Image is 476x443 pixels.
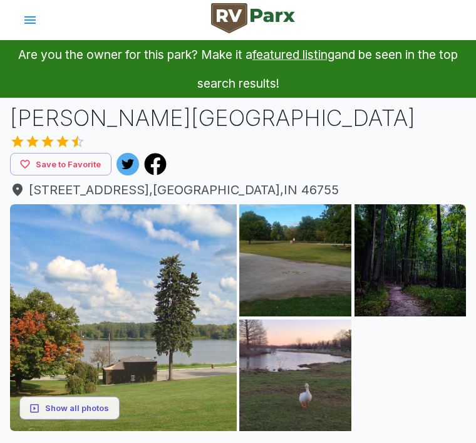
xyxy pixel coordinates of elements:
p: Are you the owner for this park? Make it a and be seen in the top search results! [15,40,461,98]
button: account of current user [15,5,45,35]
img: AAcXr8pMt62QdWOe6VLFlsHa0QJpgrt_WOsNVJoZ8mJ8vHAC4hSUwnPKR5gXro2I56urHMxUCQ6iB2KJGfvHYYOQH-sNwX-57... [239,320,351,431]
img: RVParx Logo [211,3,295,33]
img: AAcXr8oZp7OTYb01eaflq6KIi0RSSHDSL0jM6RjA5yT-XatD_rB8a8S3mQPN40s4dJfG5hjLBAA1ru6cykfEpdeWFGyKOeQcm... [239,204,351,316]
img: AAcXr8opoNeSRvKatg8zKlkJ4Wb5LbjvxHna7HfHPPLXjlyTWHpZCmsNI4eUBpJD8iM_OaCQjbS7xENXarnr3rel9eYfbPXwm... [10,204,237,431]
button: Show all photos [19,397,120,420]
button: Save to Favorite [10,153,111,176]
a: featured listing [252,47,334,62]
a: [STREET_ADDRESS],[GEOGRAPHIC_DATA],IN 46755 [10,180,466,199]
h1: [PERSON_NAME][GEOGRAPHIC_DATA] [10,103,466,134]
span: [STREET_ADDRESS] , [GEOGRAPHIC_DATA] , IN 46755 [10,180,466,199]
a: RVParx Logo [211,3,295,37]
img: AAcXr8o3fJJCxN7q33dxIrpfZQAo0pUm2CVUh-m3WMqmyLHsriQ1glWAAYgHlgNPYyX7EcC77NAtpxX2a0cNGsgv_1-VjdLSD... [354,204,466,316]
img: AAcXr8q6AwvzoYTtMYjKv1t8XtdJ8WLydQCASuqGoozPFqHXI34lXlmdbLChlTw3T4kkUU15XLG3soJLqWVLJuw3G_OO5n16G... [354,320,466,431]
